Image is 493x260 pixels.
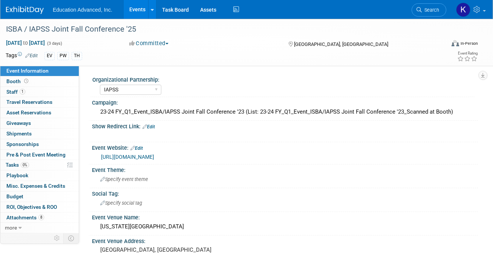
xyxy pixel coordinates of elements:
[23,78,30,84] span: Booth not reserved yet
[460,41,478,46] div: In-Person
[44,52,55,60] div: EV
[0,76,79,87] a: Booth
[0,87,79,97] a: Staff1
[6,204,57,210] span: ROI, Objectives & ROO
[92,188,478,198] div: Social Tag:
[6,193,23,199] span: Budget
[38,214,44,220] span: 8
[422,7,439,13] span: Search
[6,120,31,126] span: Giveaways
[3,23,438,36] div: ISBA / IAPSS Joint Fall Conference '25
[46,41,62,46] span: (3 days)
[53,7,112,13] span: Education Advanced, Inc.
[98,106,472,118] div: 23-24 FY_Q1_Event_ISBA/IAPSS Joint Fall Conference '23 (List: 23-24 FY_Q1_Event_ISBA/IAPSS Joint ...
[0,170,79,181] a: Playbook
[98,221,472,233] div: [US_STATE][GEOGRAPHIC_DATA]
[92,236,478,245] div: Event Venue Address:
[100,200,142,206] span: Specify social tag
[142,124,155,129] a: Edit
[0,118,79,128] a: Giveaways
[100,176,148,182] span: Specify event theme
[6,109,51,116] span: Asset Reservations
[0,150,79,160] a: Pre & Post Event Meeting
[92,121,478,131] div: Show Redirect Link:
[92,212,478,221] div: Event Venue Name:
[130,146,143,151] a: Edit
[412,3,446,17] a: Search
[127,40,171,47] button: Committed
[452,40,459,46] img: Format-Inperson.png
[6,52,38,60] td: Tags
[20,89,25,94] span: 1
[0,192,79,202] a: Budget
[6,141,39,147] span: Sponsorships
[6,172,28,178] span: Playbook
[0,202,79,212] a: ROI, Objectives & ROO
[6,152,66,158] span: Pre & Post Event Meeting
[92,164,478,174] div: Event Theme:
[0,129,79,139] a: Shipments
[25,53,38,58] a: Edit
[294,41,388,47] span: [GEOGRAPHIC_DATA], [GEOGRAPHIC_DATA]
[0,108,79,118] a: Asset Reservations
[409,39,478,50] div: Event Format
[64,233,79,243] td: Toggle Event Tabs
[22,40,29,46] span: to
[457,52,478,55] div: Event Rating
[5,225,17,231] span: more
[21,162,29,168] span: 0%
[101,154,154,160] a: [URL][DOMAIN_NAME]
[0,213,79,223] a: Attachments8
[72,52,82,60] div: TH
[6,183,65,189] span: Misc. Expenses & Credits
[92,74,475,84] div: Organizational Partnership:
[92,97,478,106] div: Campaign:
[51,233,64,243] td: Personalize Event Tab Strip
[0,139,79,149] a: Sponsorships
[57,52,69,60] div: PW
[0,97,79,107] a: Travel Reservations
[0,181,79,191] a: Misc. Expenses & Credits
[6,131,32,137] span: Shipments
[6,99,52,105] span: Travel Reservations
[6,162,29,168] span: Tasks
[6,6,44,14] img: ExhibitDay
[0,223,79,233] a: more
[6,214,44,220] span: Attachments
[0,66,79,76] a: Event Information
[6,89,25,95] span: Staff
[456,3,470,17] img: Kim Tunnell
[0,160,79,170] a: Tasks0%
[6,68,49,74] span: Event Information
[92,142,478,152] div: Event Website:
[100,246,245,253] pre: [GEOGRAPHIC_DATA], [GEOGRAPHIC_DATA]
[6,40,45,46] span: [DATE] [DATE]
[6,78,30,84] span: Booth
